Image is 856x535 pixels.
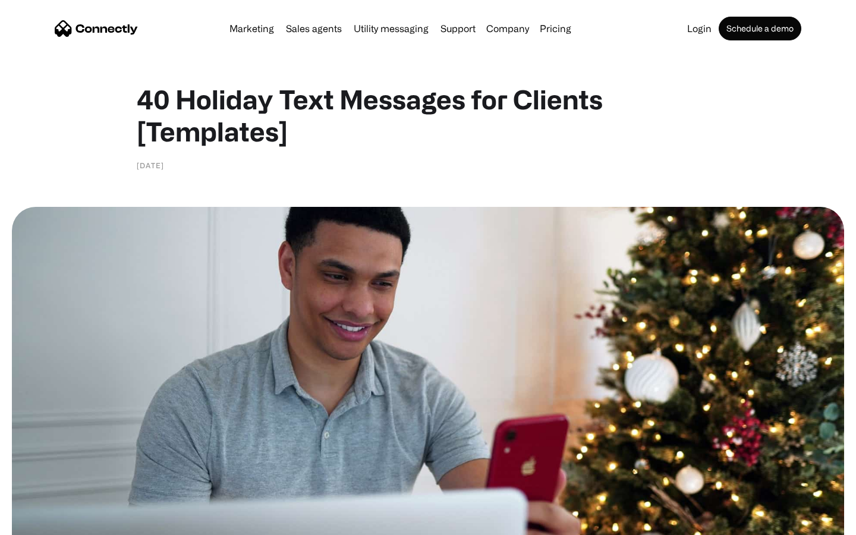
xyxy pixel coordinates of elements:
a: Login [682,24,716,33]
div: [DATE] [137,159,164,171]
a: Utility messaging [349,24,433,33]
a: Sales agents [281,24,347,33]
aside: Language selected: English [12,514,71,531]
ul: Language list [24,514,71,531]
a: Support [436,24,480,33]
a: Marketing [225,24,279,33]
div: Company [486,20,529,37]
a: Pricing [535,24,576,33]
h1: 40 Holiday Text Messages for Clients [Templates] [137,83,719,147]
a: Schedule a demo [719,17,801,40]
